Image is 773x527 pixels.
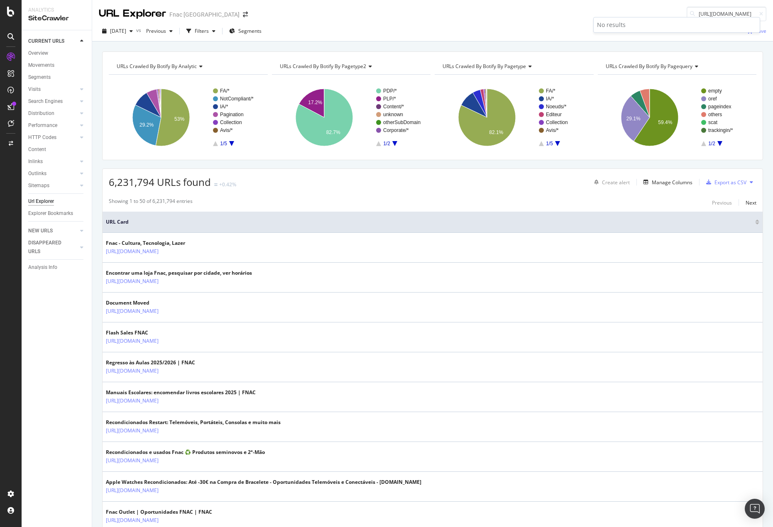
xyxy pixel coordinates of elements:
div: HTTP Codes [28,133,56,142]
text: 1/5 [546,141,553,146]
text: trackingin/* [708,127,733,133]
span: 6,231,794 URLs found [109,175,211,189]
div: Url Explorer [28,197,54,206]
a: Inlinks [28,157,78,166]
a: Sitemaps [28,181,78,190]
h4: URLs Crawled By Botify By pagetype2 [278,60,423,73]
div: Segments [28,73,51,82]
text: others [708,112,722,117]
input: Find a URL [687,7,766,21]
a: Content [28,145,86,154]
text: PDP/* [383,88,397,94]
svg: A chart. [598,81,755,154]
text: otherSubDomain [383,120,421,125]
span: 2025 Aug. 31st [110,27,126,34]
span: URLs Crawled By Botify By pagequery [606,63,692,70]
div: Create alert [602,179,630,186]
a: CURRENT URLS [28,37,78,46]
h4: URLs Crawled By Botify By pagequery [604,60,749,73]
text: oref [708,96,717,102]
div: Flash Sales FNAC [106,329,195,337]
text: 29.2% [139,122,154,128]
text: 59.4% [658,120,672,125]
span: URLs Crawled By Botify By pagetype2 [280,63,366,70]
a: [URL][DOMAIN_NAME] [106,367,159,375]
button: Create alert [591,176,630,189]
a: Distribution [28,109,78,118]
div: Distribution [28,109,54,118]
text: NotCompliant/* [220,96,254,102]
div: Filters [195,27,209,34]
div: Document Moved [106,299,195,307]
div: Manuais Escolares: encomendar livros escolares 2025 | FNAC [106,389,256,396]
div: Next [746,199,756,206]
a: [URL][DOMAIN_NAME] [106,397,159,405]
button: Segments [226,24,265,38]
text: Corporate/* [383,127,409,133]
div: Recondicionados Restart: Telemóveis, Portáteis, Consolas e muito mais [106,419,281,426]
button: Filters [183,24,219,38]
text: 53% [174,116,184,122]
text: Collection [546,120,568,125]
div: Explorer Bookmarks [28,209,73,218]
a: [URL][DOMAIN_NAME] [106,427,159,435]
text: empty [708,88,722,94]
text: Avis/* [546,127,559,133]
a: Segments [28,73,86,82]
span: vs [136,27,143,34]
text: Collection [220,120,242,125]
span: Segments [238,27,262,34]
a: Analysis Info [28,263,86,272]
div: Analytics [28,7,85,14]
text: 29.1% [626,116,640,122]
div: URL Explorer [99,7,166,21]
div: Visits [28,85,41,94]
button: Export as CSV [703,176,746,189]
text: unknown [383,112,403,117]
div: Fnac [GEOGRAPHIC_DATA] [169,10,240,19]
img: Equal [214,183,218,186]
button: Previous [712,198,732,207]
text: pageindex [708,104,731,110]
a: [URL][DOMAIN_NAME] [106,277,159,285]
text: 17.2% [308,100,322,105]
text: 1/2 [383,141,390,146]
div: Regresso às Aulas 2025/2026 | FNAC [106,359,195,366]
text: 82.7% [326,129,340,135]
div: +0.42% [219,181,236,188]
div: Sitemaps [28,181,49,190]
div: Overview [28,49,48,58]
a: Outlinks [28,169,78,178]
a: [URL][DOMAIN_NAME] [106,307,159,315]
a: [URL][DOMAIN_NAME] [106,486,159,495]
div: No results [597,21,756,29]
div: arrow-right-arrow-left [243,12,248,17]
a: HTTP Codes [28,133,78,142]
text: 82.1% [489,129,503,135]
div: Performance [28,121,57,130]
a: Search Engines [28,97,78,106]
svg: A chart. [272,81,431,154]
text: Editeur [546,112,562,117]
div: Open Intercom Messenger [745,499,765,519]
div: Encontrar uma loja Fnac, pesquisar por cidade, ver horários [106,269,252,277]
text: 1/2 [708,141,715,146]
div: Fnac Outlet | Oportunidades FNAC | FNAC [106,508,212,516]
text: Pagination [220,112,244,117]
a: Performance [28,121,78,130]
text: PLP/* [383,96,396,102]
h4: URLs Crawled By Botify By pagetype [441,60,586,73]
span: URLs Crawled By Botify By pagetype [443,63,526,70]
a: Url Explorer [28,197,86,206]
text: scat [708,120,718,125]
a: Overview [28,49,86,58]
div: NEW URLS [28,227,53,235]
button: [DATE] [99,24,136,38]
div: Content [28,145,46,154]
a: DISAPPEARED URLS [28,239,78,256]
div: SiteCrawler [28,14,85,23]
svg: A chart. [109,81,268,154]
div: DISAPPEARED URLS [28,239,70,256]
